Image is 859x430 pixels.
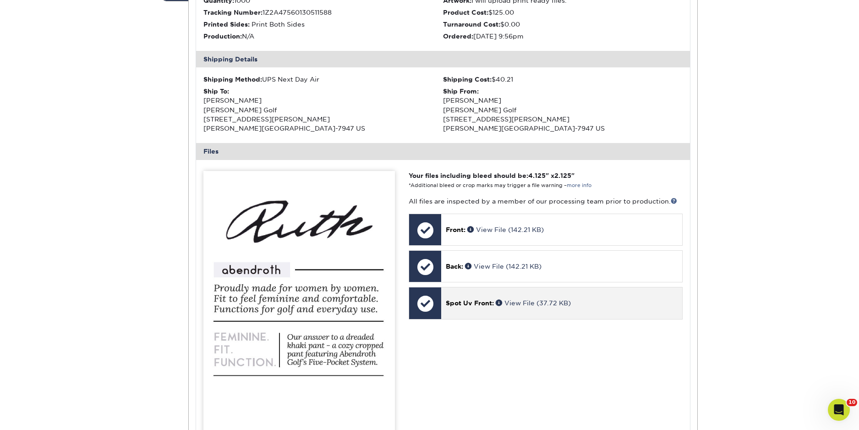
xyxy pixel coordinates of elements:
[847,399,857,406] span: 10
[465,263,542,270] a: View File (142.21 KB)
[263,9,332,16] span: 1Z2A47560130511588
[443,88,479,95] strong: Ship From:
[203,87,443,133] div: [PERSON_NAME] [PERSON_NAME] Golf [STREET_ADDRESS][PERSON_NAME] [PERSON_NAME][GEOGRAPHIC_DATA]-794...
[443,33,473,40] strong: Ordered:
[828,399,850,421] iframe: Intercom live chat
[409,182,591,188] small: *Additional bleed or crop marks may trigger a file warning –
[446,226,465,233] span: Front:
[443,20,683,29] li: $0.00
[203,9,263,16] strong: Tracking Number:
[443,76,492,83] strong: Shipping Cost:
[496,299,571,307] a: View File (37.72 KB)
[467,226,544,233] a: View File (142.21 KB)
[196,51,690,67] div: Shipping Details
[203,88,229,95] strong: Ship To:
[443,9,488,16] strong: Product Cost:
[409,172,574,179] strong: Your files including bleed should be: " x "
[203,76,262,83] strong: Shipping Method:
[443,32,683,41] li: [DATE] 9:56pm
[528,172,546,179] span: 4.125
[203,75,443,84] div: UPS Next Day Air
[443,75,683,84] div: $40.21
[252,21,305,28] span: Print Both Sides
[443,8,683,17] li: $125.00
[446,263,463,270] span: Back:
[409,197,682,206] p: All files are inspected by a member of our processing team prior to production.
[443,21,500,28] strong: Turnaround Cost:
[446,299,494,307] span: Spot Uv Front:
[2,402,78,427] iframe: Google Customer Reviews
[443,87,683,133] div: [PERSON_NAME] [PERSON_NAME] Golf [STREET_ADDRESS][PERSON_NAME] [PERSON_NAME][GEOGRAPHIC_DATA]-794...
[554,172,571,179] span: 2.125
[203,21,250,28] strong: Printed Sides:
[196,143,690,160] div: Files
[203,32,443,41] li: N/A
[567,182,591,188] a: more info
[203,33,242,40] strong: Production:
